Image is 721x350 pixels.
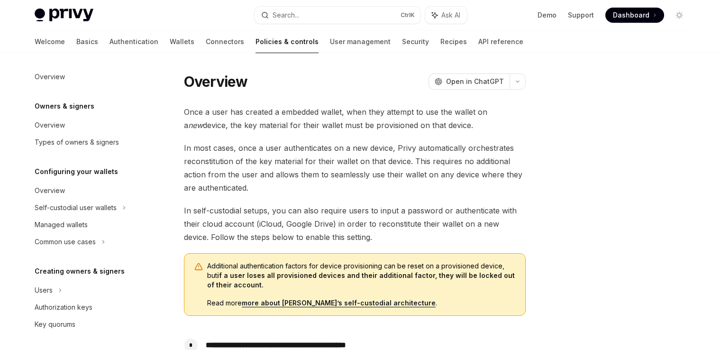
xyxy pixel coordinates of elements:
div: Managed wallets [35,219,88,230]
a: Support [568,10,594,20]
a: Connectors [206,30,244,53]
span: In most cases, once a user authenticates on a new device, Privy automatically orchestrates recons... [184,141,526,194]
button: Ask AI [425,7,467,24]
a: Key quorums [27,316,148,333]
div: Types of owners & signers [35,137,119,148]
span: Once a user has created a embedded wallet, when they attempt to use the wallet on a device, the k... [184,105,526,132]
span: Ask AI [441,10,460,20]
h5: Owners & signers [35,101,94,112]
span: Ctrl K [401,11,415,19]
em: new [188,120,203,130]
div: Overview [35,185,65,196]
a: Security [402,30,429,53]
div: Common use cases [35,236,96,248]
a: Managed wallets [27,216,148,233]
a: Demo [538,10,557,20]
a: API reference [478,30,523,53]
div: Overview [35,71,65,83]
a: Authentication [110,30,158,53]
div: Users [35,285,53,296]
a: Authorization keys [27,299,148,316]
div: Authorization keys [35,302,92,313]
svg: Warning [194,262,203,272]
a: Policies & controls [256,30,319,53]
strong: if a user loses all provisioned devices and their additional factor, they will be locked out of t... [207,271,515,289]
a: Basics [76,30,98,53]
a: Wallets [170,30,194,53]
h5: Configuring your wallets [35,166,118,177]
div: Self-custodial user wallets [35,202,117,213]
a: Overview [27,182,148,199]
a: Overview [27,68,148,85]
a: User management [330,30,391,53]
span: Read more . [207,298,516,308]
a: Types of owners & signers [27,134,148,151]
div: Overview [35,120,65,131]
span: Open in ChatGPT [446,77,504,86]
img: light logo [35,9,93,22]
button: Open in ChatGPT [429,74,510,90]
div: Key quorums [35,319,75,330]
h5: Creating owners & signers [35,266,125,277]
a: Overview [27,117,148,134]
h1: Overview [184,73,248,90]
div: Search... [273,9,299,21]
button: Toggle dark mode [672,8,687,23]
span: In self-custodial setups, you can also require users to input a password or authenticate with the... [184,204,526,244]
a: Dashboard [605,8,664,23]
a: Recipes [440,30,467,53]
span: Additional authentication factors for device provisioning can be reset on a provisioned device, but [207,261,516,290]
a: Welcome [35,30,65,53]
button: Search...CtrlK [255,7,420,24]
span: Dashboard [613,10,649,20]
a: more about [PERSON_NAME]’s self-custodial architecture [242,299,436,307]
